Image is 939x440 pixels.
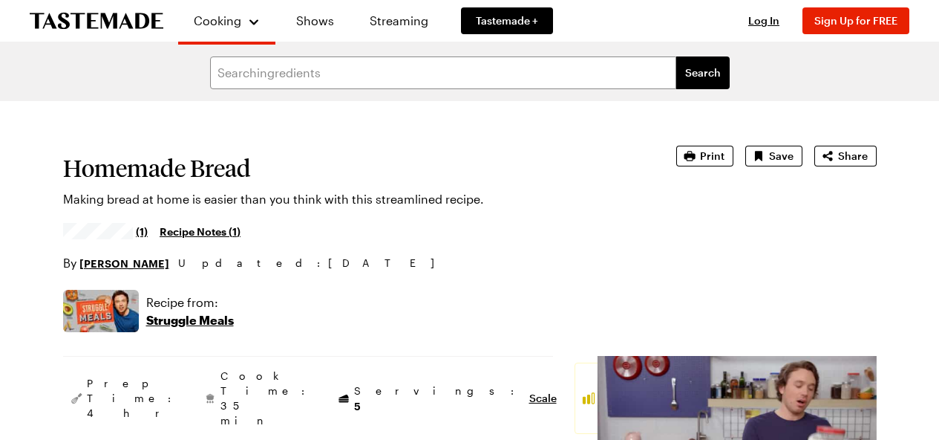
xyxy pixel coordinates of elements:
span: Cook Time: 35 min [220,369,313,428]
h1: Homemade Bread [63,155,635,181]
span: Prep Time: 4 hr [87,376,179,421]
span: (1) [136,224,148,239]
span: Updated : [DATE] [178,255,449,271]
button: Share [814,146,877,166]
span: Sign Up for FREE [814,14,897,27]
span: Servings: [354,384,522,414]
p: By [63,254,169,272]
button: Scale [529,391,557,406]
img: Show where recipe is used [63,290,139,332]
button: Log In [734,13,794,28]
span: Share [838,149,868,164]
span: Tastemade + [476,13,538,28]
span: Log In [748,14,779,27]
span: Save [769,149,794,164]
a: 5/5 stars from 1 reviews [63,225,148,237]
a: Recipe from:Struggle Meals [146,294,234,329]
p: Struggle Meals [146,311,234,329]
button: Print [676,146,733,166]
a: Tastemade + [461,7,553,34]
span: Search [685,65,721,80]
a: To Tastemade Home Page [30,13,163,30]
button: filters [676,56,730,89]
p: Making bread at home is easier than you think with this streamlined recipe. [63,190,635,208]
p: Recipe from: [146,294,234,311]
span: Print [700,149,724,164]
span: Cooking [194,13,241,27]
button: Cooking [193,6,261,36]
span: 5 [354,398,361,412]
button: Save recipe [745,146,802,166]
a: [PERSON_NAME] [79,255,169,271]
button: Sign Up for FREE [802,7,909,34]
a: Recipe Notes (1) [160,223,241,239]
